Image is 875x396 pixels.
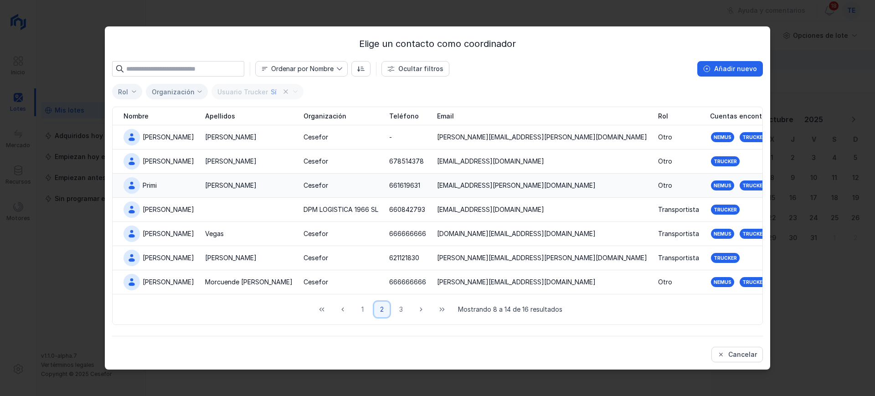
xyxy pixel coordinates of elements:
[124,112,149,121] span: Nombre
[437,205,544,214] div: [EMAIL_ADDRESS][DOMAIN_NAME]
[398,64,443,73] div: Ocultar filtros
[304,112,346,121] span: Organización
[152,88,195,96] div: Organización
[205,181,257,190] div: [PERSON_NAME]
[143,278,194,287] div: [PERSON_NAME]
[389,181,420,190] div: 661619631
[437,278,596,287] div: [PERSON_NAME][EMAIL_ADDRESS][DOMAIN_NAME]
[143,205,194,214] div: [PERSON_NAME]
[697,61,763,77] button: Añadir nuevo
[742,134,766,140] div: Trucker
[256,62,336,76] span: Nombre
[714,182,731,189] div: Nemus
[389,112,419,121] span: Teléfono
[412,302,430,317] button: Next Page
[205,157,257,166] div: [PERSON_NAME]
[205,112,235,121] span: Apellidos
[118,88,128,96] div: Rol
[389,229,426,238] div: 666666666
[205,229,224,238] div: Vegas
[389,205,425,214] div: 660842793
[437,181,596,190] div: [EMAIL_ADDRESS][PERSON_NAME][DOMAIN_NAME]
[143,157,194,166] div: [PERSON_NAME]
[304,278,328,287] div: Cesefor
[437,157,544,166] div: [EMAIL_ADDRESS][DOMAIN_NAME]
[381,61,449,77] button: Ocultar filtros
[714,158,737,165] div: Trucker
[437,133,647,142] div: [PERSON_NAME][EMAIL_ADDRESS][PERSON_NAME][DOMAIN_NAME]
[658,157,672,166] div: Otro
[658,229,699,238] div: Transportista
[112,37,763,50] div: Elige un contacto como coordinador
[304,181,328,190] div: Cesefor
[742,279,766,285] div: Trucker
[714,279,731,285] div: Nemus
[458,305,562,314] span: Mostrando 8 a 14 de 16 resultados
[143,133,194,142] div: [PERSON_NAME]
[304,133,328,142] div: Cesefor
[389,278,426,287] div: 666666666
[742,182,766,189] div: Trucker
[714,134,731,140] div: Nemus
[658,278,672,287] div: Otro
[658,133,672,142] div: Otro
[437,253,647,262] div: [PERSON_NAME][EMAIL_ADDRESS][PERSON_NAME][DOMAIN_NAME]
[304,229,328,238] div: Cesefor
[437,112,454,121] span: Email
[658,253,699,262] div: Transportista
[389,157,424,166] div: 678514378
[710,112,780,121] span: Cuentas encontradas
[205,133,257,142] div: [PERSON_NAME]
[355,302,371,317] button: Page 1
[437,229,596,238] div: [DOMAIN_NAME][EMAIL_ADDRESS][DOMAIN_NAME]
[304,205,378,214] div: DPM LOGISTICA 1966 SL
[205,278,293,287] div: Morcuende [PERSON_NAME]
[658,181,672,190] div: Otro
[658,205,699,214] div: Transportista
[334,302,351,317] button: Previous Page
[205,253,257,262] div: [PERSON_NAME]
[658,112,668,121] span: Rol
[374,302,390,317] button: Page 2
[389,133,392,142] div: -
[714,206,737,213] div: Trucker
[742,231,766,237] div: Trucker
[304,253,328,262] div: Cesefor
[714,64,757,73] div: Añadir nuevo
[143,253,194,262] div: [PERSON_NAME]
[313,302,330,317] button: First Page
[113,84,131,99] span: Seleccionar
[711,347,763,362] button: Cancelar
[143,181,157,190] div: Primi
[714,231,731,237] div: Nemus
[714,255,737,261] div: Trucker
[393,302,409,317] button: Page 3
[271,66,334,72] div: Ordenar por Nombre
[728,350,757,359] div: Cancelar
[143,229,194,238] div: [PERSON_NAME]
[433,302,451,317] button: Last Page
[304,157,328,166] div: Cesefor
[389,253,419,262] div: 621121830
